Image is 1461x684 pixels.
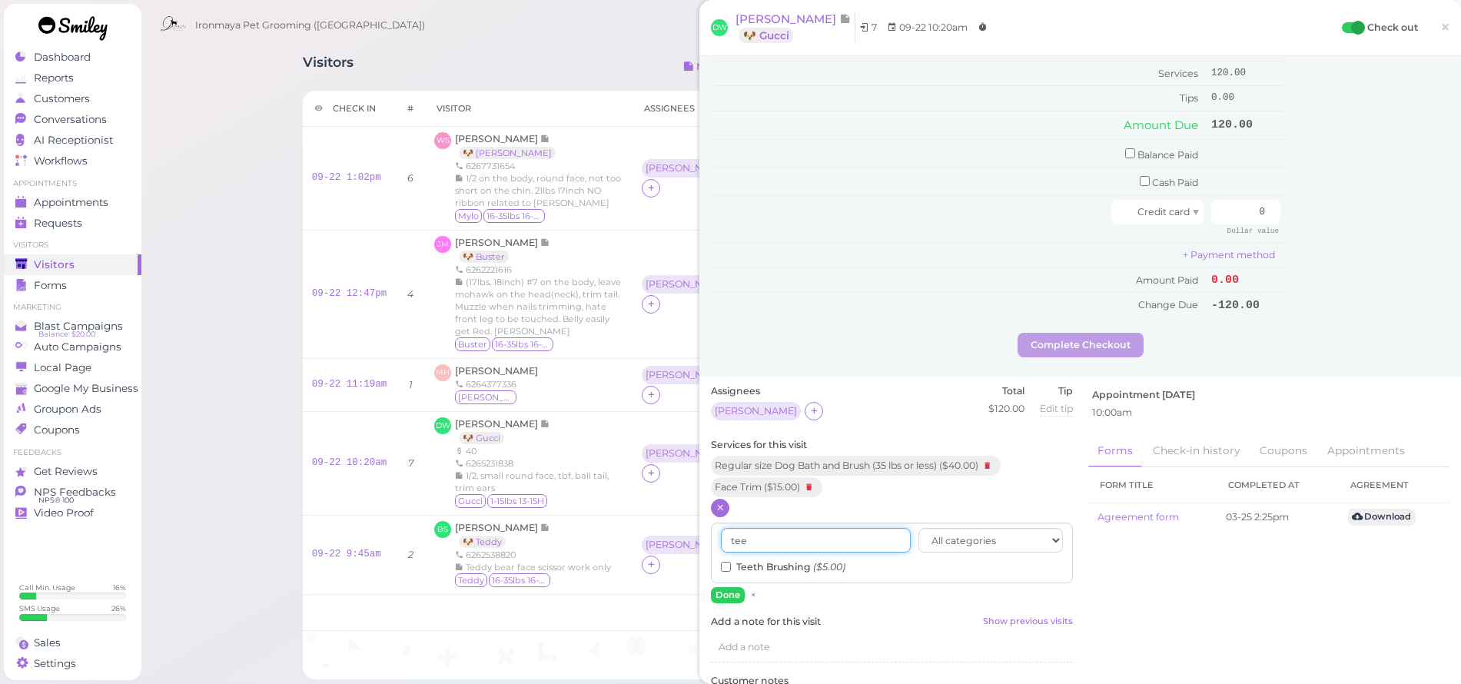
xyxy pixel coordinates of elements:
i: 2 [408,549,413,560]
i: 4 [407,288,413,300]
span: Blast Campaigns [34,320,123,333]
span: Mylo [455,209,482,223]
a: Local Page [4,357,141,378]
span: × [1440,16,1450,38]
a: Forms [1088,435,1142,468]
span: Sales [34,636,61,649]
a: Show previous visits [983,615,1073,629]
i: 6 [407,172,413,184]
a: Customers [4,88,141,109]
a: + Payment method [1183,249,1275,261]
li: 09-22 10:20am [883,20,971,35]
div: [PERSON_NAME] [646,540,728,550]
span: Change Due [1138,299,1198,310]
div: 6265231838 [455,457,623,470]
span: Workflows [34,154,88,168]
li: Feedbacks [4,447,141,458]
a: [PERSON_NAME] 🐶 Teddy [455,522,550,547]
a: 09-22 9:45am [312,549,381,559]
div: [PERSON_NAME] [642,444,735,464]
div: # [407,102,413,115]
label: Total [988,384,1024,398]
span: Amount Due [1124,118,1198,132]
a: Conversations [4,109,141,130]
a: Download [1348,509,1416,525]
a: Groupon Ads [4,399,141,420]
th: Form title [1088,467,1217,503]
span: Appointments [34,196,108,209]
th: Check in [303,91,397,127]
span: Credit card [1137,206,1190,217]
a: 🐶 Gucci [739,28,793,43]
span: 1-15lbs 13-15H [487,494,547,508]
a: 09-22 11:19am [312,379,387,390]
a: 🐶 Buster [459,251,509,263]
span: Add a note [719,641,770,652]
span: [PERSON_NAME] [455,365,538,377]
span: Requests [34,217,82,230]
div: 6264377336 [455,378,538,390]
span: Teddy [455,573,487,587]
span: Visitors [34,258,75,271]
span: [PERSON_NAME] [455,237,540,248]
td: Balance Paid [711,139,1207,167]
span: 0.00 [1211,274,1239,287]
li: Appointments [4,178,141,189]
button: Notes [671,55,738,79]
h1: Visitors [303,55,354,83]
td: 120.00 [1207,111,1284,139]
a: Coupons [1250,435,1317,467]
a: [PERSON_NAME] 🐶 Buster [455,237,550,262]
span: Reports [34,71,74,85]
a: 09-22 12:47pm [312,288,387,299]
span: DW [434,417,451,434]
span: Note [540,522,550,533]
a: NPS Feedbacks NPS® 100 [4,482,141,503]
span: [PERSON_NAME] [455,133,540,144]
span: MH [434,364,451,381]
span: Forms [34,279,67,292]
span: BS [434,521,451,538]
span: Amount Paid [1136,274,1198,286]
a: Agreement form [1097,511,1179,523]
div: 16 % [113,583,126,593]
a: Forms [4,275,141,296]
div: [PERSON_NAME] [646,370,728,380]
a: Appointments [4,192,141,213]
a: Coupons [4,420,141,440]
a: Settings [4,653,141,674]
div: SMS Usage [19,603,60,613]
span: (17lbs, 18inch) #7 on the body, leave mohawk on the head(neck), trim tail. Muzzle when nails trim... [455,277,621,337]
div: 6262221616 [455,264,623,276]
input: Teeth Brushing ($5.00) [721,562,731,572]
a: Workflows [4,151,141,171]
span: NPS® 100 [38,494,74,506]
a: Dashboard [4,47,141,68]
span: Carlos [455,390,516,404]
li: Marketing [4,302,141,313]
i: ($5.00) [813,561,845,573]
span: JM [434,236,451,253]
a: Blast Campaigns Balance: $20.00 [4,316,141,337]
span: Coupons [34,423,80,437]
button: × [746,587,761,603]
div: [PERSON_NAME] [642,366,735,386]
a: Sales [4,633,141,653]
div: [PERSON_NAME] [642,159,735,179]
input: Search [721,528,911,553]
span: Conversations [34,113,107,126]
div: 40 [455,445,623,457]
a: 🐶 [PERSON_NAME] [459,147,556,159]
label: Assignees [711,384,760,398]
span: Groupon Ads [34,403,101,416]
button: Done [711,587,745,603]
span: [PERSON_NAME] [455,522,540,533]
span: Note [540,237,550,248]
div: 26 % [111,603,126,613]
td: 120.00 [1207,61,1284,86]
span: Dashboard [34,51,91,64]
div: $120.00 [988,402,1024,416]
span: WS [434,132,451,149]
a: Reports [4,68,141,88]
label: Teeth Brushing [721,560,845,574]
